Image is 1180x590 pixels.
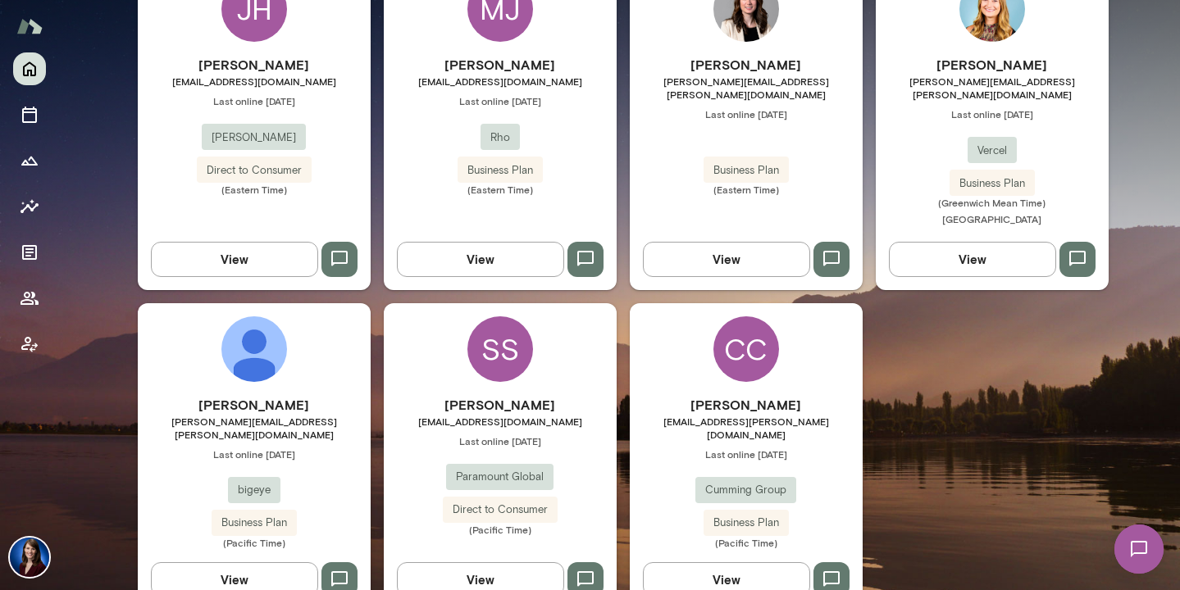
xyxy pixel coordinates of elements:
button: Members [13,282,46,315]
h6: [PERSON_NAME] [138,395,371,415]
span: [EMAIL_ADDRESS][PERSON_NAME][DOMAIN_NAME] [630,415,863,441]
div: SS [467,316,533,382]
h6: [PERSON_NAME] [876,55,1109,75]
h6: [PERSON_NAME] [630,395,863,415]
button: View [397,242,564,276]
span: Last online [DATE] [876,107,1109,120]
span: [PERSON_NAME] [202,129,306,146]
img: Julie Rollauer [10,538,49,577]
span: [PERSON_NAME][EMAIL_ADDRESS][PERSON_NAME][DOMAIN_NAME] [876,75,1109,101]
span: Business Plan [704,515,789,531]
span: (Pacific Time) [138,536,371,549]
button: Home [13,52,46,85]
span: Business Plan [458,162,543,179]
span: Business Plan [704,162,789,179]
button: Sessions [13,98,46,131]
span: Last online [DATE] [384,94,617,107]
span: Business Plan [950,175,1035,192]
button: View [643,242,810,276]
button: View [151,242,318,276]
span: [EMAIL_ADDRESS][DOMAIN_NAME] [384,415,617,428]
span: Direct to Consumer [443,501,558,518]
span: (Eastern Time) [630,183,863,196]
span: [GEOGRAPHIC_DATA] [942,213,1041,225]
span: [EMAIL_ADDRESS][DOMAIN_NAME] [384,75,617,88]
span: [EMAIL_ADDRESS][DOMAIN_NAME] [138,75,371,88]
span: Cumming Group [695,482,796,498]
span: Direct to Consumer [197,162,312,179]
span: Paramount Global [446,469,554,485]
span: (Pacific Time) [630,536,863,549]
span: Last online [DATE] [138,94,371,107]
button: View [889,242,1056,276]
h6: [PERSON_NAME] [384,55,617,75]
span: [PERSON_NAME][EMAIL_ADDRESS][PERSON_NAME][DOMAIN_NAME] [630,75,863,101]
span: Last online [DATE] [138,447,371,461]
img: Kyle Eligio [221,316,287,382]
button: Client app [13,328,46,361]
h6: [PERSON_NAME] [384,395,617,415]
span: Last online [DATE] [384,434,617,447]
div: CC [713,316,779,382]
span: (Eastern Time) [138,183,371,196]
span: (Greenwich Mean Time) [876,196,1109,209]
button: Insights [13,190,46,223]
button: Growth Plan [13,144,46,177]
span: (Pacific Time) [384,523,617,536]
img: Mento [16,11,43,42]
h6: [PERSON_NAME] [138,55,371,75]
span: Last online [DATE] [630,107,863,120]
span: Last online [DATE] [630,447,863,461]
button: Documents [13,236,46,269]
span: (Eastern Time) [384,183,617,196]
span: Business Plan [212,515,297,531]
span: [PERSON_NAME][EMAIL_ADDRESS][PERSON_NAME][DOMAIN_NAME] [138,415,371,441]
span: Rho [481,129,520,146]
span: bigeye [228,482,280,498]
span: Vercel [968,143,1017,159]
h6: [PERSON_NAME] [630,55,863,75]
